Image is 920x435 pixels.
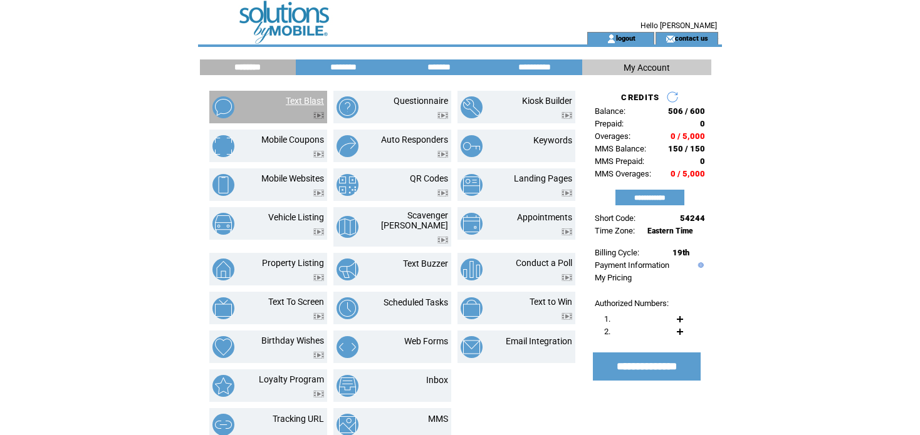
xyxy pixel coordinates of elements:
img: account_icon.gif [607,34,616,44]
span: Eastern Time [647,227,693,235]
a: Keywords [533,135,572,145]
a: Auto Responders [381,135,448,145]
img: inbox.png [337,375,358,397]
img: video.png [313,151,324,158]
span: 54244 [680,213,705,223]
img: video.png [562,112,572,119]
span: Balance: [595,106,625,116]
img: landing-pages.png [461,174,483,196]
img: text-blast.png [212,96,234,118]
span: My Account [624,63,670,73]
a: Email Integration [506,336,572,346]
img: web-forms.png [337,336,358,358]
img: email-integration.png [461,336,483,358]
a: Text To Screen [268,297,324,307]
a: Birthday Wishes [261,335,324,345]
a: Conduct a Poll [516,258,572,268]
a: My Pricing [595,273,632,282]
span: MMS Prepaid: [595,156,644,166]
img: video.png [437,237,448,243]
a: Kiosk Builder [522,96,572,106]
a: QR Codes [410,173,448,183]
img: appointments.png [461,213,483,235]
a: Scavenger [PERSON_NAME] [381,210,448,230]
img: help.gif [695,262,704,268]
a: MMS [428,414,448,424]
img: video.png [562,313,572,320]
span: MMS Overages: [595,169,651,178]
img: video.png [562,190,572,197]
img: video.png [562,228,572,235]
span: 2. [604,327,610,336]
span: 1. [604,314,610,324]
a: Web Forms [404,336,448,346]
img: scheduled-tasks.png [337,297,358,319]
a: logout [616,34,635,42]
span: Short Code: [595,213,635,223]
span: 19th [672,248,689,257]
img: conduct-a-poll.png [461,258,483,280]
span: Authorized Numbers: [595,299,669,308]
span: Time Zone: [595,226,635,235]
img: qr-codes.png [337,174,358,196]
img: video.png [313,313,324,320]
span: 506 / 600 [668,106,705,116]
span: CREDITS [621,93,659,102]
img: text-buzzer.png [337,258,358,280]
img: keywords.png [461,135,483,157]
a: Payment Information [595,260,669,270]
span: 150 / 150 [668,144,705,153]
span: 0 / 5,000 [671,131,705,141]
a: Text Blast [286,96,324,106]
span: MMS Balance: [595,144,646,153]
img: property-listing.png [212,258,234,280]
span: 0 / 5,000 [671,169,705,178]
img: questionnaire.png [337,96,358,118]
a: Text to Win [530,297,572,307]
img: video.png [313,352,324,359]
span: Hello [PERSON_NAME] [640,21,717,30]
a: Text Buzzer [403,258,448,269]
img: video.png [313,391,324,397]
img: vehicle-listing.png [212,213,234,235]
img: video.png [562,274,572,281]
img: mobile-websites.png [212,174,234,196]
img: kiosk-builder.png [461,96,483,118]
img: scavenger-hunt.png [337,216,358,238]
img: birthday-wishes.png [212,336,234,358]
img: loyalty-program.png [212,375,234,397]
img: contact_us_icon.gif [666,34,675,44]
span: 0 [700,119,705,128]
span: Billing Cycle: [595,248,639,257]
a: Mobile Websites [261,173,324,183]
span: 0 [700,156,705,166]
img: video.png [313,274,324,281]
img: text-to-screen.png [212,297,234,319]
a: Vehicle Listing [268,212,324,222]
a: Questionnaire [394,96,448,106]
a: Appointments [517,212,572,222]
img: video.png [313,190,324,197]
img: text-to-win.png [461,297,483,319]
img: video.png [437,112,448,119]
span: Overages: [595,131,630,141]
a: Inbox [426,375,448,385]
a: Scheduled Tasks [384,297,448,307]
img: auto-responders.png [337,135,358,157]
a: contact us [675,34,708,42]
a: Property Listing [262,258,324,268]
img: video.png [313,112,324,119]
a: Tracking URL [273,414,324,424]
img: video.png [437,151,448,158]
a: Mobile Coupons [261,135,324,145]
img: video.png [437,190,448,197]
span: Prepaid: [595,119,624,128]
img: mobile-coupons.png [212,135,234,157]
img: video.png [313,228,324,235]
a: Loyalty Program [259,374,324,384]
a: Landing Pages [514,173,572,183]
